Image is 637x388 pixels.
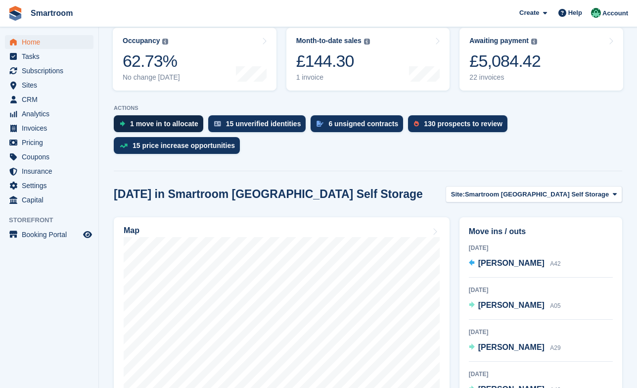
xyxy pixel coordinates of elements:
[451,190,465,199] span: Site:
[478,259,545,267] span: [PERSON_NAME]
[5,49,93,63] a: menu
[424,120,502,128] div: 130 prospects to review
[22,164,81,178] span: Insurance
[22,93,81,106] span: CRM
[459,28,623,91] a: Awaiting payment £5,084.42 22 invoices
[469,341,561,354] a: [PERSON_NAME] A29
[469,299,561,312] a: [PERSON_NAME] A05
[478,343,545,351] span: [PERSON_NAME]
[550,344,560,351] span: A29
[5,150,93,164] a: menu
[5,107,93,121] a: menu
[478,301,545,309] span: [PERSON_NAME]
[114,105,622,111] p: ACTIONS
[5,93,93,106] a: menu
[5,164,93,178] a: menu
[591,8,601,18] img: Jacob Gabriel
[408,115,512,137] a: 130 prospects to review
[114,137,245,159] a: 15 price increase opportunities
[531,39,537,45] img: icon-info-grey-7440780725fd019a000dd9b08b2336e03edf1995a4989e88bcd33f0948082b44.svg
[5,35,93,49] a: menu
[469,51,541,71] div: £5,084.42
[22,228,81,242] span: Booking Portal
[226,120,301,128] div: 15 unverified identities
[5,64,93,78] a: menu
[550,260,560,267] span: A42
[5,121,93,135] a: menu
[124,226,139,235] h2: Map
[465,190,609,199] span: Smartroom [GEOGRAPHIC_DATA] Self Storage
[296,73,370,82] div: 1 invoice
[5,179,93,193] a: menu
[123,37,160,45] div: Occupancy
[469,257,561,270] a: [PERSON_NAME] A42
[113,28,276,91] a: Occupancy 62.73% No change [DATE]
[114,188,423,201] h2: [DATE] in Smartroom [GEOGRAPHIC_DATA] Self Storage
[469,286,613,294] div: [DATE]
[311,115,408,137] a: 6 unsigned contracts
[82,229,93,241] a: Preview store
[5,193,93,207] a: menu
[133,142,235,149] div: 15 price increase opportunities
[5,228,93,242] a: menu
[22,179,81,193] span: Settings
[22,150,81,164] span: Coupons
[5,136,93,149] a: menu
[22,136,81,149] span: Pricing
[22,107,81,121] span: Analytics
[446,186,622,202] button: Site: Smartroom [GEOGRAPHIC_DATA] Self Storage
[27,5,77,21] a: Smartroom
[364,39,370,45] img: icon-info-grey-7440780725fd019a000dd9b08b2336e03edf1995a4989e88bcd33f0948082b44.svg
[550,302,560,309] span: A05
[120,144,128,148] img: price_increase_opportunities-93ffe204e8149a01c8c9dc8f82e8f89637d9d84a8eef4429ea346261dce0b2c0.svg
[120,121,125,127] img: move_ins_to_allocate_icon-fdf77a2bb77ea45bf5b3d319d69a93e2d87916cf1d5bf7949dd705db3b84f3ca.svg
[296,51,370,71] div: £144.30
[328,120,398,128] div: 6 unsigned contracts
[469,328,613,337] div: [DATE]
[286,28,450,91] a: Month-to-date sales £144.30 1 invoice
[22,35,81,49] span: Home
[162,39,168,45] img: icon-info-grey-7440780725fd019a000dd9b08b2336e03edf1995a4989e88bcd33f0948082b44.svg
[22,78,81,92] span: Sites
[22,64,81,78] span: Subscriptions
[602,8,628,18] span: Account
[8,6,23,21] img: stora-icon-8386f47178a22dfd0bd8f6a31ec36ba5ce8667c1dd55bd0f319d3a0aa187defe.svg
[22,193,81,207] span: Capital
[317,121,323,127] img: contract_signature_icon-13c848040528278c33f63329250d36e43548de30e8caae1d1a13099fd9432cc5.svg
[214,121,221,127] img: verify_identity-adf6edd0f0f0b5bbfe63781bf79b02c33cf7c696d77639b501bdc392416b5a36.svg
[296,37,362,45] div: Month-to-date sales
[114,115,208,137] a: 1 move in to allocate
[123,51,180,71] div: 62.73%
[414,121,419,127] img: prospect-51fa495bee0391a8d652442698ab0144808aea92771e9ea1ae160a38d050c398.svg
[22,49,81,63] span: Tasks
[130,120,198,128] div: 1 move in to allocate
[5,78,93,92] a: menu
[469,370,613,379] div: [DATE]
[22,121,81,135] span: Invoices
[208,115,311,137] a: 15 unverified identities
[519,8,539,18] span: Create
[469,37,529,45] div: Awaiting payment
[469,73,541,82] div: 22 invoices
[469,243,613,252] div: [DATE]
[568,8,582,18] span: Help
[123,73,180,82] div: No change [DATE]
[9,215,98,225] span: Storefront
[469,226,613,238] h2: Move ins / outs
